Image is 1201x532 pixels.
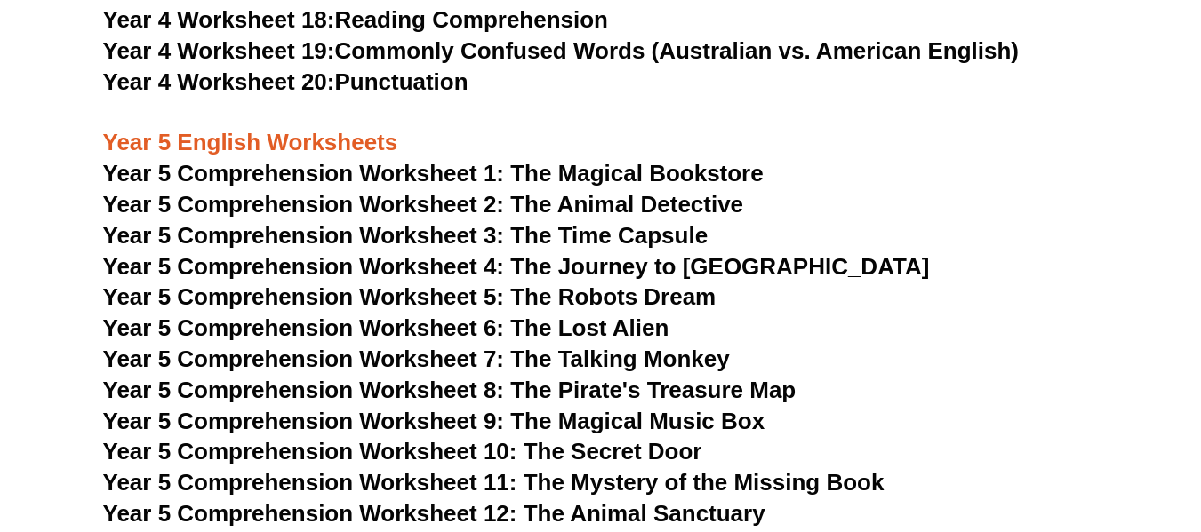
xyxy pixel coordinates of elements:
[103,6,335,33] span: Year 4 Worksheet 18:
[103,469,885,496] a: Year 5 Comprehension Worksheet 11: The Mystery of the Missing Book
[103,438,702,465] a: Year 5 Comprehension Worksheet 10: The Secret Door
[103,160,764,187] a: Year 5 Comprehension Worksheet 1: The Magical Bookstore
[103,314,669,341] a: Year 5 Comprehension Worksheet 6: The Lost Alien
[103,283,717,310] a: Year 5 Comprehension Worksheet 5: The Robots Dream
[103,345,730,372] a: Year 5 Comprehension Worksheet 7: The Talking Monkey
[103,68,335,95] span: Year 4 Worksheet 20:
[103,377,797,403] a: Year 5 Comprehension Worksheet 8: The Pirate's Treasure Map
[103,253,930,280] a: Year 5 Comprehension Worksheet 4: The Journey to [GEOGRAPHIC_DATA]
[103,500,765,527] a: Year 5 Comprehension Worksheet 12: The Animal Sanctuary
[103,37,1020,64] a: Year 4 Worksheet 19:Commonly Confused Words (Australian vs. American English)
[103,191,744,218] a: Year 5 Comprehension Worksheet 2: The Animal Detective
[103,99,1099,159] h3: Year 5 English Worksheets
[103,6,608,33] a: Year 4 Worksheet 18:Reading Comprehension
[103,408,765,434] a: Year 5 Comprehension Worksheet 9: The Magical Music Box
[103,37,335,64] span: Year 4 Worksheet 19:
[103,68,468,95] a: Year 4 Worksheet 20:Punctuation
[103,222,709,249] a: Year 5 Comprehension Worksheet 3: The Time Capsule
[905,331,1201,532] iframe: Chat Widget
